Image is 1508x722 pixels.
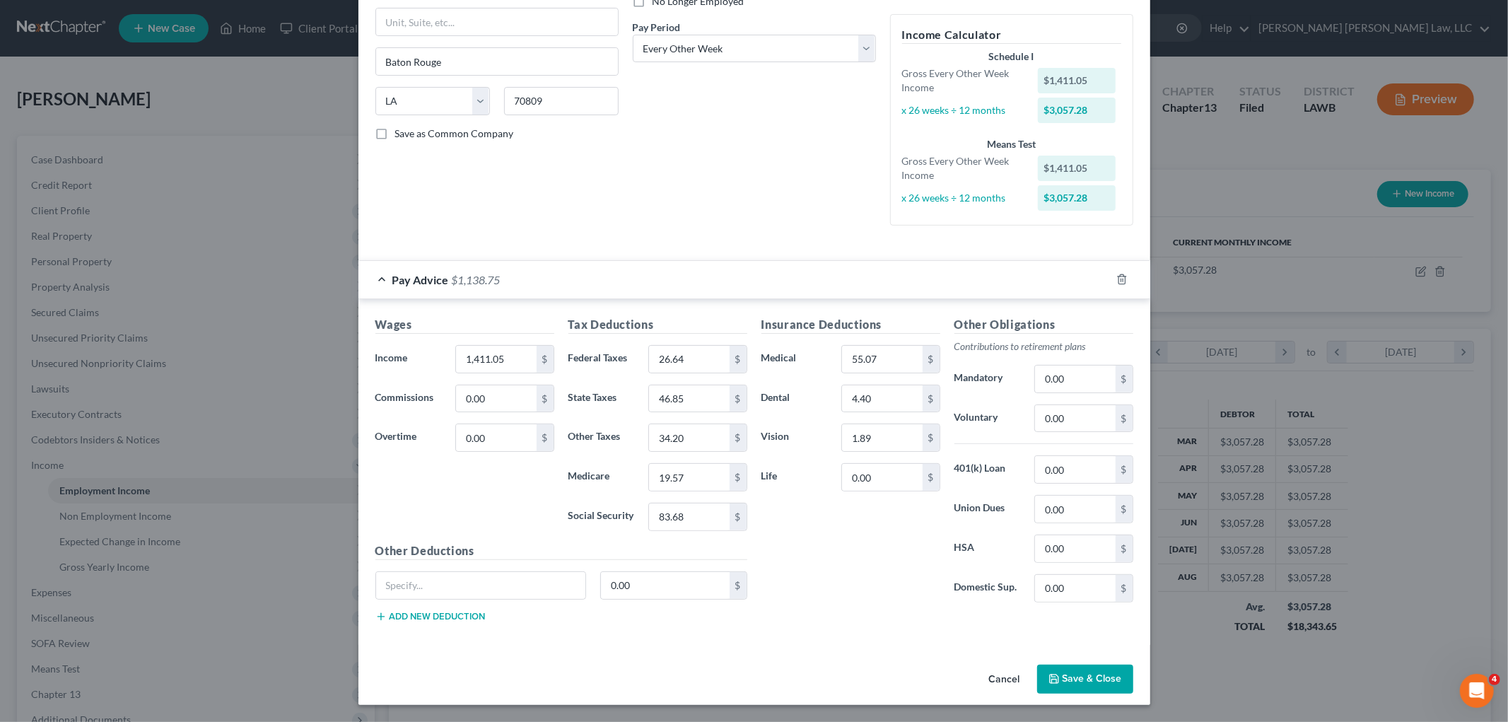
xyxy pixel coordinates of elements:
[376,8,618,35] input: Unit, Suite, etc...
[376,48,618,75] input: Enter city...
[456,346,536,373] input: 0.00
[376,572,586,599] input: Specify...
[947,455,1028,484] label: 401(k) Loan
[395,127,514,139] span: Save as Common Company
[902,50,1121,64] div: Schedule I
[730,385,747,412] div: $
[649,503,729,530] input: 0.00
[923,346,940,373] div: $
[504,87,619,115] input: Enter zip...
[601,572,730,599] input: 0.00
[947,535,1028,563] label: HSA
[452,273,501,286] span: $1,138.75
[1038,185,1116,211] div: $3,057.28
[649,346,729,373] input: 0.00
[754,463,835,491] label: Life
[1116,366,1133,392] div: $
[1116,496,1133,523] div: $
[923,385,940,412] div: $
[1035,456,1115,483] input: 0.00
[842,424,922,451] input: 0.00
[842,385,922,412] input: 0.00
[730,346,747,373] div: $
[754,345,835,373] label: Medical
[537,346,554,373] div: $
[1489,674,1500,685] span: 4
[895,191,1031,205] div: x 26 weeks ÷ 12 months
[649,424,729,451] input: 0.00
[1038,156,1116,181] div: $1,411.05
[1035,405,1115,432] input: 0.00
[730,572,747,599] div: $
[1116,456,1133,483] div: $
[902,26,1121,44] h5: Income Calculator
[1116,405,1133,432] div: $
[954,316,1133,334] h5: Other Obligations
[902,137,1121,151] div: Means Test
[568,316,747,334] h5: Tax Deductions
[978,666,1031,694] button: Cancel
[895,103,1031,117] div: x 26 weeks ÷ 12 months
[456,385,536,412] input: 0.00
[375,611,486,622] button: Add new deduction
[561,503,642,531] label: Social Security
[761,316,940,334] h5: Insurance Deductions
[537,424,554,451] div: $
[368,424,449,452] label: Overtime
[649,385,729,412] input: 0.00
[947,404,1028,433] label: Voluntary
[1035,575,1115,602] input: 0.00
[842,346,922,373] input: 0.00
[1037,665,1133,694] button: Save & Close
[730,503,747,530] div: $
[842,464,922,491] input: 0.00
[1460,674,1494,708] iframe: Intercom live chat
[537,385,554,412] div: $
[649,464,729,491] input: 0.00
[1035,496,1115,523] input: 0.00
[1038,68,1116,93] div: $1,411.05
[561,385,642,413] label: State Taxes
[730,424,747,451] div: $
[947,365,1028,393] label: Mandatory
[633,21,681,33] span: Pay Period
[954,339,1133,354] p: Contributions to retirement plans
[947,495,1028,523] label: Union Dues
[754,385,835,413] label: Dental
[561,345,642,373] label: Federal Taxes
[754,424,835,452] label: Vision
[923,424,940,451] div: $
[895,154,1031,182] div: Gross Every Other Week Income
[456,424,536,451] input: 0.00
[895,66,1031,95] div: Gross Every Other Week Income
[1116,535,1133,562] div: $
[730,464,747,491] div: $
[375,351,408,363] span: Income
[947,574,1028,602] label: Domestic Sup.
[1035,535,1115,562] input: 0.00
[561,424,642,452] label: Other Taxes
[375,316,554,334] h5: Wages
[561,463,642,491] label: Medicare
[392,273,449,286] span: Pay Advice
[923,464,940,491] div: $
[368,385,449,413] label: Commissions
[1116,575,1133,602] div: $
[1035,366,1115,392] input: 0.00
[375,542,747,560] h5: Other Deductions
[1038,98,1116,123] div: $3,057.28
